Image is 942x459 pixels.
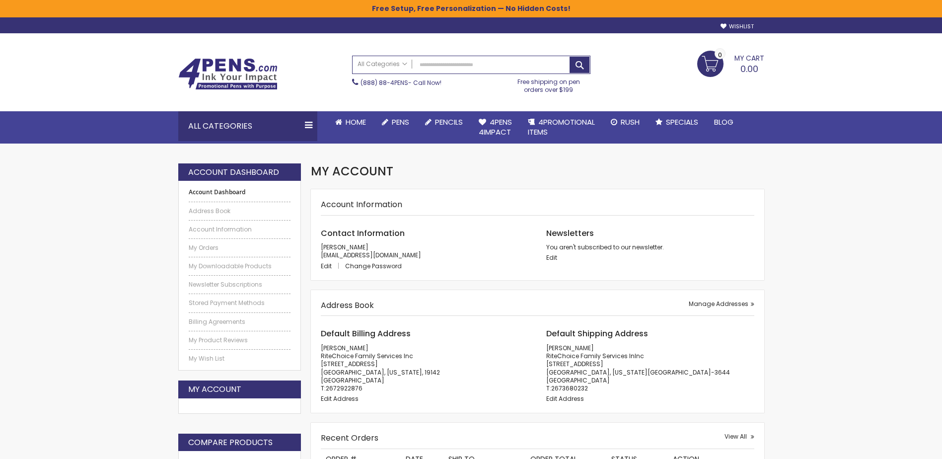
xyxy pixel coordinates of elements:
strong: My Account [188,384,241,395]
a: Edit Address [321,394,359,403]
a: 0.00 0 [697,51,764,76]
address: [PERSON_NAME] RiteChoice Family Services Inc [STREET_ADDRESS] [GEOGRAPHIC_DATA], [US_STATE], 1914... [321,344,529,392]
a: Billing Agreements [189,318,291,326]
a: All Categories [353,56,412,73]
a: 2673680232 [551,384,588,392]
span: Manage Addresses [689,300,748,308]
span: - Call Now! [361,78,441,87]
span: My Account [311,163,393,179]
a: 4Pens4impact [471,111,520,144]
a: Blog [706,111,741,133]
span: 4Pens 4impact [479,117,512,137]
a: My Product Reviews [189,336,291,344]
strong: Account Dashboard [188,167,279,178]
span: Contact Information [321,228,405,239]
a: Address Book [189,207,291,215]
span: Pens [392,117,409,127]
div: All Categories [178,111,317,141]
strong: Account Dashboard [189,188,291,196]
address: [PERSON_NAME] RiteChoice Family Services InInc [STREET_ADDRESS] [GEOGRAPHIC_DATA], [US_STATE][GEO... [546,344,754,392]
div: Free shipping on pen orders over $199 [507,74,590,94]
a: Edit [546,253,557,262]
span: 0 [718,50,722,60]
a: Account Information [189,226,291,233]
strong: Address Book [321,300,374,311]
span: Default Billing Address [321,328,411,339]
span: Specials [666,117,698,127]
span: Home [346,117,366,127]
a: (888) 88-4PENS [361,78,408,87]
span: Rush [621,117,640,127]
a: Edit [321,262,344,270]
a: 2672922876 [326,384,362,392]
strong: Compare Products [188,437,273,448]
span: Default Shipping Address [546,328,648,339]
a: Pens [374,111,417,133]
span: Pencils [435,117,463,127]
p: You aren't subscribed to our newsletter. [546,243,754,251]
span: 0.00 [740,63,758,75]
span: View All [725,432,747,441]
a: My Downloadable Products [189,262,291,270]
a: Edit Address [546,394,584,403]
a: Home [327,111,374,133]
strong: Recent Orders [321,432,378,444]
p: [PERSON_NAME] [EMAIL_ADDRESS][DOMAIN_NAME] [321,243,529,259]
a: My Orders [189,244,291,252]
strong: Account Information [321,199,402,210]
a: 4PROMOTIONALITEMS [520,111,603,144]
a: View All [725,433,754,441]
a: Change Password [345,262,402,270]
span: Edit [321,262,332,270]
span: Blog [714,117,733,127]
a: Manage Addresses [689,300,754,308]
span: All Categories [358,60,407,68]
span: Newsletters [546,228,594,239]
a: Wishlist [721,23,754,30]
img: 4Pens Custom Pens and Promotional Products [178,58,278,90]
a: Pencils [417,111,471,133]
span: 4PROMOTIONAL ITEMS [528,117,595,137]
a: Rush [603,111,648,133]
a: Stored Payment Methods [189,299,291,307]
a: Specials [648,111,706,133]
a: Newsletter Subscriptions [189,281,291,289]
a: My Wish List [189,355,291,363]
